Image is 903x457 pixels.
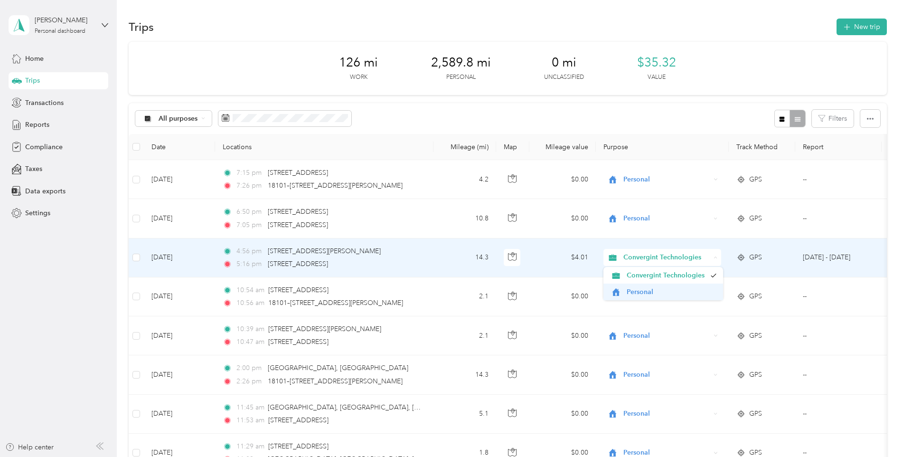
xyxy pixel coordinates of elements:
[433,277,496,316] td: 2.1
[236,441,264,452] span: 11:29 am
[812,110,854,127] button: Filters
[529,238,596,277] td: $4.01
[339,55,378,70] span: 126 mi
[25,98,64,108] span: Transactions
[25,120,49,130] span: Reports
[268,169,328,177] span: [STREET_ADDRESS]
[623,252,710,263] span: Convergint Technologies
[236,402,263,413] span: 11:45 am
[850,404,903,457] iframe: Everlance-gr Chat Button Frame
[268,221,328,229] span: [STREET_ADDRESS]
[544,73,584,82] p: Unclassified
[529,395,596,434] td: $0.00
[749,291,762,302] span: GPS
[795,316,882,355] td: --
[236,246,263,257] span: 4:56 pm
[144,316,215,355] td: [DATE]
[268,416,329,424] span: [STREET_ADDRESS]
[795,277,882,316] td: --
[795,355,882,394] td: --
[236,415,264,426] span: 11:53 am
[596,134,729,160] th: Purpose
[433,395,496,434] td: 5.1
[446,73,476,82] p: Personal
[268,364,408,372] span: [GEOGRAPHIC_DATA], [GEOGRAPHIC_DATA]
[25,54,44,64] span: Home
[144,355,215,394] td: [DATE]
[25,208,50,218] span: Settings
[25,164,42,174] span: Taxes
[268,208,328,216] span: [STREET_ADDRESS]
[236,168,263,178] span: 7:15 pm
[236,181,263,191] span: 7:26 pm
[268,299,403,307] span: 18101–[STREET_ADDRESS][PERSON_NAME]
[795,395,882,434] td: --
[5,442,54,452] button: Help center
[236,324,264,334] span: 10:39 am
[623,370,710,380] span: Personal
[236,363,263,373] span: 2:00 pm
[236,259,263,269] span: 5:16 pm
[433,355,496,394] td: 14.3
[268,403,480,411] span: [GEOGRAPHIC_DATA], [GEOGRAPHIC_DATA], [GEOGRAPHIC_DATA]
[144,277,215,316] td: [DATE]
[236,285,264,295] span: 10:54 am
[25,142,63,152] span: Compliance
[433,134,496,160] th: Mileage (mi)
[552,55,576,70] span: 0 mi
[236,220,263,230] span: 7:05 pm
[795,238,882,277] td: Sep 1 - 30, 2025
[529,134,596,160] th: Mileage value
[749,252,762,263] span: GPS
[837,19,887,35] button: New trip
[529,199,596,238] td: $0.00
[795,160,882,199] td: --
[144,134,215,160] th: Date
[268,181,403,190] span: 18101–[STREET_ADDRESS][PERSON_NAME]
[623,331,710,341] span: Personal
[749,213,762,224] span: GPS
[623,174,710,185] span: Personal
[144,238,215,277] td: [DATE]
[431,55,491,70] span: 2,589.8 mi
[268,325,381,333] span: [STREET_ADDRESS][PERSON_NAME]
[268,377,403,385] span: 18101–[STREET_ADDRESS][PERSON_NAME]
[268,338,329,346] span: [STREET_ADDRESS]
[637,55,676,70] span: $35.32
[529,160,596,199] td: $0.00
[749,409,762,419] span: GPS
[350,73,367,82] p: Work
[529,316,596,355] td: $0.00
[236,207,263,217] span: 6:50 pm
[35,15,94,25] div: [PERSON_NAME]
[215,134,433,160] th: Locations
[236,376,263,387] span: 2:26 pm
[268,442,329,450] span: [STREET_ADDRESS]
[749,331,762,341] span: GPS
[749,174,762,185] span: GPS
[144,160,215,199] td: [DATE]
[268,260,328,268] span: [STREET_ADDRESS]
[433,160,496,199] td: 4.2
[627,270,705,280] span: Convergint Technologies
[35,29,85,34] div: Personal dashboard
[236,337,264,347] span: 10:47 am
[268,247,381,255] span: [STREET_ADDRESS][PERSON_NAME]
[433,199,496,238] td: 10.8
[623,213,710,224] span: Personal
[623,409,710,419] span: Personal
[236,298,264,308] span: 10:56 am
[268,286,329,294] span: [STREET_ADDRESS]
[729,134,795,160] th: Track Method
[144,199,215,238] td: [DATE]
[25,76,40,86] span: Trips
[529,355,596,394] td: $0.00
[627,287,716,297] span: Personal
[795,134,882,160] th: Report
[144,395,215,434] td: [DATE]
[795,199,882,238] td: --
[25,186,66,196] span: Data exports
[496,134,529,160] th: Map
[648,73,666,82] p: Value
